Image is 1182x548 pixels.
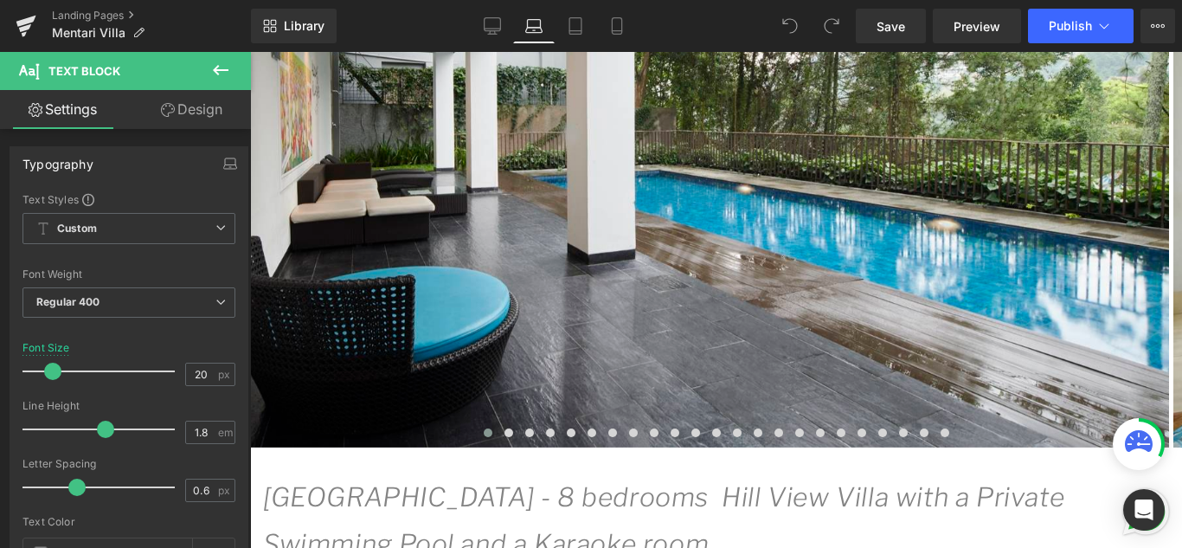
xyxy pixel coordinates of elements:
[22,268,235,280] div: Font Weight
[22,147,93,171] div: Typography
[52,26,125,40] span: Mentari Villa
[22,516,235,528] div: Text Color
[36,295,100,308] b: Regular 400
[954,17,1000,35] span: Preview
[869,433,923,487] div: Open WhatsApp chat
[555,9,596,43] a: Tablet
[596,9,638,43] a: Mobile
[1123,489,1165,531] div: Open Intercom Messenger
[57,222,97,236] b: Custom
[814,9,849,43] button: Redo
[129,90,254,129] a: Design
[22,192,235,206] div: Text Styles
[251,9,337,43] a: New Library
[1049,19,1092,33] span: Publish
[22,400,235,412] div: Line Height
[48,64,120,78] span: Text Block
[218,427,233,438] span: em
[933,9,1021,43] a: Preview
[13,429,814,507] i: [GEOGRAPHIC_DATA] - 8 bedrooms Hill View Villa with a Private Swimming Pool and a Karaoke room
[22,342,70,354] div: Font Size
[218,485,233,496] span: px
[877,17,905,35] span: Save
[1140,9,1175,43] button: More
[513,9,555,43] a: Laptop
[472,9,513,43] a: Desktop
[869,433,923,487] a: Send a message via WhatsApp
[218,369,233,380] span: px
[52,9,251,23] a: Landing Pages
[773,9,807,43] button: Undo
[22,458,235,470] div: Letter Spacing
[1028,9,1134,43] button: Publish
[284,18,324,34] span: Library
